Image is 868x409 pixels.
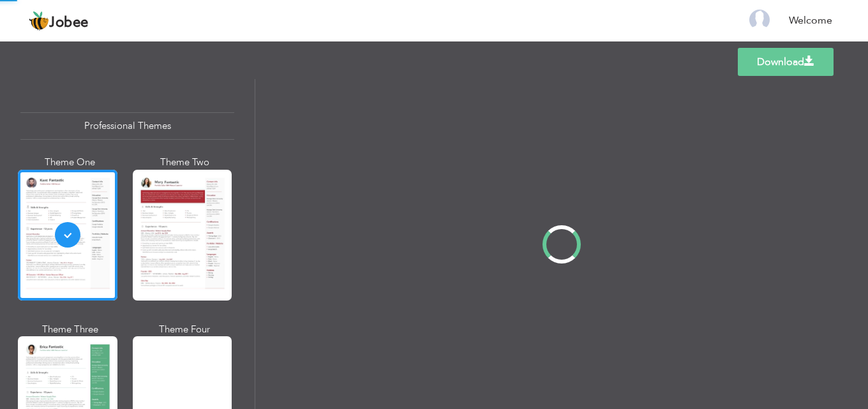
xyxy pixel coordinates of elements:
a: Welcome [782,13,839,29]
img: jobee.io [29,11,49,31]
a: Jobee [29,11,89,31]
span: Jobee [49,16,89,30]
a: Download [738,48,834,76]
img: Profile Img [743,10,763,30]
